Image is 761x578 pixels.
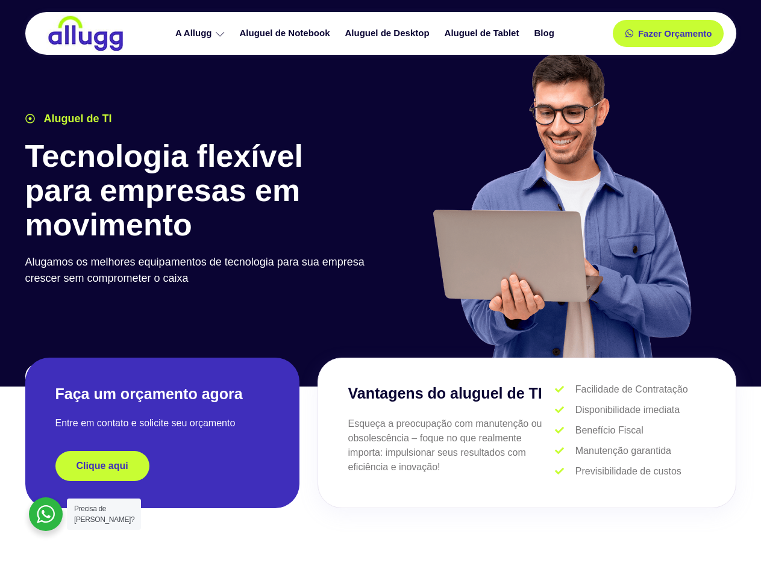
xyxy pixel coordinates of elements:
span: Disponibilidade imediata [572,403,680,417]
img: locação de TI é Allugg [46,15,125,52]
img: aluguel de ti para startups [428,51,694,358]
a: Aluguel de Desktop [339,23,439,44]
a: A Allugg [169,23,234,44]
span: Precisa de [PERSON_NAME]? [74,505,134,524]
h1: Tecnologia flexível para empresas em movimento [25,139,375,243]
p: Esqueça a preocupação com manutenção ou obsolescência – foque no que realmente importa: impulsion... [348,417,556,474]
a: Aluguel de Notebook [234,23,339,44]
p: Alugamos os melhores equipamentos de tecnologia para sua empresa crescer sem comprometer o caixa [25,254,375,287]
span: Aluguel de TI [41,111,112,127]
span: Fazer Orçamento [638,29,712,38]
a: Fazer Orçamento [613,20,724,47]
span: Facilidade de Contratação [572,382,688,397]
a: Clique aqui [55,451,149,481]
iframe: Chat Widget [701,520,761,578]
h2: Faça um orçamento agora [55,384,269,404]
span: Clique aqui [77,461,128,471]
a: Aluguel de Tablet [439,23,528,44]
h3: Vantagens do aluguel de TI [348,382,556,405]
span: Benefício Fiscal [572,423,644,438]
p: Entre em contato e solicite seu orçamento [55,416,269,430]
span: Manutenção garantida [572,444,671,458]
span: Previsibilidade de custos [572,464,681,479]
a: Blog [528,23,563,44]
